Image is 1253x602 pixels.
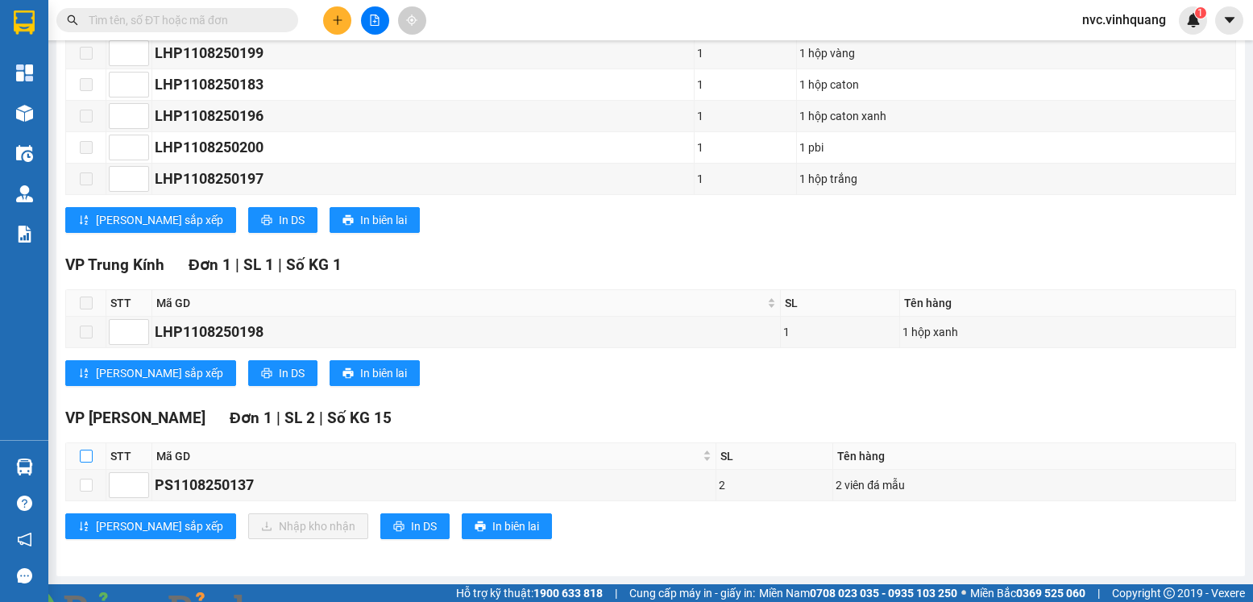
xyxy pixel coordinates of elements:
button: printerIn biên lai [330,360,420,386]
strong: 0708 023 035 - 0935 103 250 [810,587,957,600]
span: 1 [1197,7,1203,19]
div: 1 hộp vàng [799,44,1233,62]
div: LHP1108250183 [155,73,691,96]
button: file-add [361,6,389,35]
span: | [1097,584,1100,602]
span: question-circle [17,496,32,511]
span: [PERSON_NAME] sắp xếp [96,517,223,535]
span: Số KG 15 [327,409,392,427]
span: Đơn 1 [230,409,272,427]
th: STT [106,443,152,470]
span: [PERSON_NAME] sắp xếp [96,364,223,382]
div: PS1108250137 [155,474,713,496]
button: printerIn DS [380,513,450,539]
span: aim [406,15,417,26]
span: printer [342,214,354,227]
strong: 1900 633 818 [533,587,603,600]
span: sort-ascending [78,367,89,380]
span: plus [332,15,343,26]
span: | [278,255,282,274]
span: sort-ascending [78,214,89,227]
td: LHP1108250196 [152,101,695,132]
div: LHP1108250199 [155,42,691,64]
div: 1 [697,139,795,156]
div: 1 [783,323,897,341]
span: notification [17,532,32,547]
img: logo-vxr [14,10,35,35]
span: VP [PERSON_NAME] [65,409,205,427]
span: In biên lai [360,211,407,229]
span: nvc.vinhquang [1069,10,1179,30]
span: Miền Nam [759,584,957,602]
button: printerIn biên lai [462,513,552,539]
td: LHP1108250198 [152,317,781,348]
div: 1 [697,44,795,62]
td: LHP1108250199 [152,38,695,69]
span: Đơn 1 [189,255,231,274]
span: In DS [279,211,305,229]
img: dashboard-icon [16,64,33,81]
span: message [17,568,32,583]
div: LHP1108250197 [155,168,691,190]
img: icon-new-feature [1186,13,1201,27]
span: sort-ascending [78,521,89,533]
div: 1 pbi [799,139,1233,156]
span: SL 2 [284,409,315,427]
span: file-add [369,15,380,26]
div: 2 viên đá mẫu [836,476,1233,494]
input: Tìm tên, số ĐT hoặc mã đơn [89,11,279,29]
span: Mã GD [156,294,764,312]
span: VP Trung Kính [65,255,164,274]
button: sort-ascending[PERSON_NAME] sắp xếp [65,513,236,539]
span: Cung cấp máy in - giấy in: [629,584,755,602]
span: printer [393,521,405,533]
th: Tên hàng [833,443,1236,470]
div: 1 [697,76,795,93]
span: printer [342,367,354,380]
img: warehouse-icon [16,145,33,162]
button: printerIn biên lai [330,207,420,233]
span: | [615,584,617,602]
button: downloadNhập kho nhận [248,513,368,539]
td: LHP1108250197 [152,164,695,195]
span: search [67,15,78,26]
span: In DS [279,364,305,382]
div: LHP1108250196 [155,105,691,127]
span: Miền Bắc [970,584,1085,602]
button: plus [323,6,351,35]
span: | [235,255,239,274]
sup: 1 [1195,7,1206,19]
strong: 0369 525 060 [1016,587,1085,600]
div: 1 [697,170,795,188]
span: | [276,409,280,427]
div: 1 hộp caton xanh [799,107,1233,125]
button: printerIn DS [248,207,317,233]
span: In DS [411,517,437,535]
img: warehouse-icon [16,105,33,122]
span: SL 1 [243,255,274,274]
button: sort-ascending[PERSON_NAME] sắp xếp [65,207,236,233]
span: ⚪️ [961,590,966,596]
div: 1 hộp trắng [799,170,1233,188]
div: 1 hộp xanh [902,323,1233,341]
span: Hỗ trợ kỹ thuật: [456,584,603,602]
button: caret-down [1215,6,1243,35]
div: 1 hộp caton [799,76,1233,93]
img: solution-icon [16,226,33,243]
th: STT [106,290,152,317]
div: LHP1108250200 [155,136,691,159]
button: sort-ascending[PERSON_NAME] sắp xếp [65,360,236,386]
span: caret-down [1222,13,1237,27]
td: PS1108250137 [152,470,716,501]
img: warehouse-icon [16,185,33,202]
span: [PERSON_NAME] sắp xếp [96,211,223,229]
div: 2 [719,476,830,494]
td: LHP1108250200 [152,132,695,164]
td: LHP1108250183 [152,69,695,101]
span: Số KG 1 [286,255,342,274]
span: copyright [1164,587,1175,599]
button: aim [398,6,426,35]
span: In biên lai [360,364,407,382]
button: printerIn DS [248,360,317,386]
div: 1 [697,107,795,125]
